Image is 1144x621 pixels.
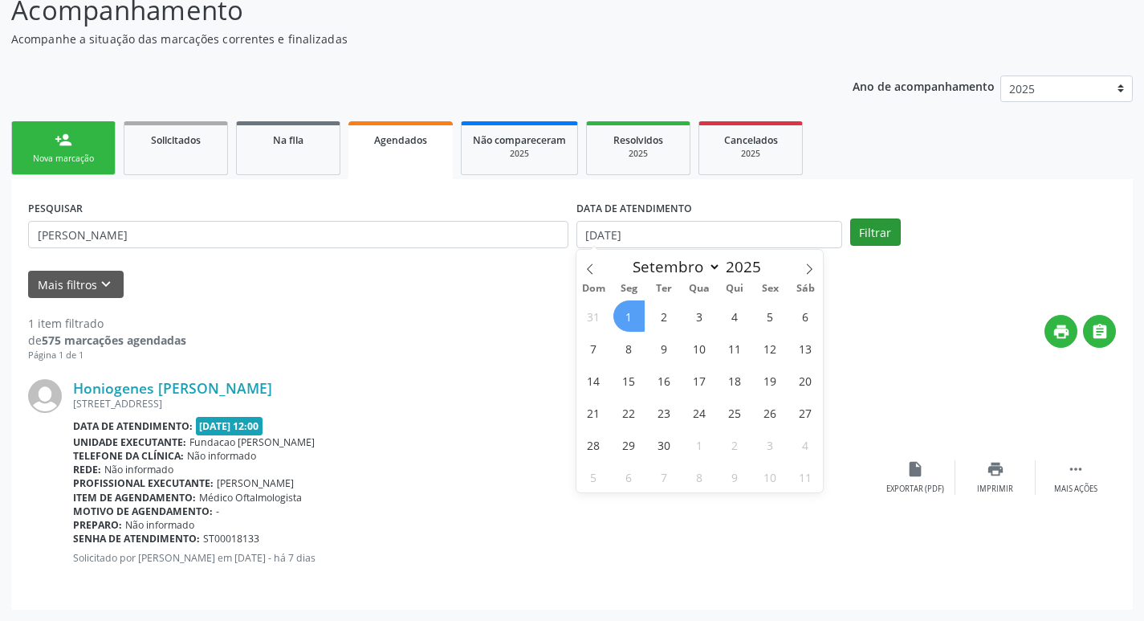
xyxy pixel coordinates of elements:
button:  [1083,315,1116,348]
span: Setembro 26, 2025 [755,397,786,428]
span: Outubro 7, 2025 [649,461,680,492]
span: Outubro 3, 2025 [755,429,786,460]
span: Setembro 23, 2025 [649,397,680,428]
span: Outubro 6, 2025 [613,461,645,492]
b: Data de atendimento: [73,419,193,433]
span: - [216,505,219,518]
span: Outubro 10, 2025 [755,461,786,492]
span: Outubro 5, 2025 [578,461,609,492]
b: Item de agendamento: [73,491,196,505]
input: Year [721,256,774,277]
div: de [28,332,186,349]
select: Month [625,255,722,278]
span: Sáb [788,284,823,294]
span: Setembro 8, 2025 [613,333,645,364]
i: keyboard_arrow_down [97,276,115,293]
div: Nova marcação [23,153,104,165]
img: img [28,379,62,413]
button: Mais filtroskeyboard_arrow_down [28,271,124,299]
b: Unidade executante: [73,435,186,449]
span: Setembro 6, 2025 [790,300,821,332]
span: Setembro 14, 2025 [578,365,609,396]
span: Na fila [273,133,303,147]
span: Fundacao [PERSON_NAME] [189,435,315,449]
span: [PERSON_NAME] [217,476,294,490]
div: person_add [55,131,72,149]
span: Setembro 15, 2025 [613,365,645,396]
span: Setembro 29, 2025 [613,429,645,460]
span: Agosto 31, 2025 [578,300,609,332]
div: Imprimir [977,484,1013,495]
span: Não informado [187,449,256,463]
b: Motivo de agendamento: [73,505,213,518]
span: Ter [646,284,682,294]
span: Setembro 1, 2025 [613,300,645,332]
i:  [1067,460,1085,478]
span: Agendados [374,133,427,147]
span: Setembro 4, 2025 [719,300,751,332]
span: Não informado [104,463,173,476]
div: [STREET_ADDRESS] [73,397,875,411]
span: Outubro 9, 2025 [719,461,751,492]
b: Profissional executante: [73,476,214,490]
div: 2025 [598,148,678,160]
span: Outubro 4, 2025 [790,429,821,460]
span: Outubro 1, 2025 [684,429,715,460]
i:  [1091,323,1109,341]
span: Setembro 10, 2025 [684,333,715,364]
span: Setembro 17, 2025 [684,365,715,396]
button: Filtrar [850,219,901,246]
input: Selecione um intervalo [576,221,842,248]
p: Solicitado por [PERSON_NAME] em [DATE] - há 7 dias [73,551,875,565]
span: Setembro 24, 2025 [684,397,715,428]
span: Não informado [125,518,194,532]
span: Seg [611,284,646,294]
span: Setembro 13, 2025 [790,333,821,364]
b: Telefone da clínica: [73,449,184,463]
span: Outubro 2, 2025 [719,429,751,460]
span: Setembro 3, 2025 [684,300,715,332]
div: Página 1 de 1 [28,349,186,362]
p: Ano de acompanhamento [853,76,995,96]
span: Setembro 18, 2025 [719,365,751,396]
span: Qui [717,284,752,294]
span: [DATE] 12:00 [196,417,263,435]
span: Setembro 9, 2025 [649,333,680,364]
span: Cancelados [724,133,778,147]
span: Qua [682,284,717,294]
b: Preparo: [73,518,122,532]
span: Setembro 11, 2025 [719,333,751,364]
span: ST00018133 [203,532,259,545]
span: Setembro 27, 2025 [790,397,821,428]
span: Médico Oftalmologista [199,491,302,505]
div: Exportar (PDF) [886,484,944,495]
i: print [1052,323,1070,341]
span: Solicitados [151,133,201,147]
span: Setembro 16, 2025 [649,365,680,396]
i: print [987,460,1004,478]
span: Não compareceram [473,133,566,147]
span: Outubro 8, 2025 [684,461,715,492]
span: Setembro 2, 2025 [649,300,680,332]
span: Setembro 5, 2025 [755,300,786,332]
span: Setembro 30, 2025 [649,429,680,460]
label: PESQUISAR [28,196,83,221]
span: Setembro 19, 2025 [755,365,786,396]
b: Rede: [73,463,101,476]
span: Sex [752,284,788,294]
strong: 575 marcações agendadas [42,333,186,348]
span: Dom [576,284,612,294]
a: Honiogenes [PERSON_NAME] [73,379,272,397]
span: Setembro 12, 2025 [755,333,786,364]
i: insert_drive_file [906,460,924,478]
span: Setembro 28, 2025 [578,429,609,460]
span: Setembro 25, 2025 [719,397,751,428]
div: 1 item filtrado [28,315,186,332]
span: Outubro 11, 2025 [790,461,821,492]
span: Setembro 22, 2025 [613,397,645,428]
b: Senha de atendimento: [73,532,200,545]
span: Resolvidos [613,133,663,147]
span: Setembro 20, 2025 [790,365,821,396]
div: 2025 [473,148,566,160]
div: Mais ações [1054,484,1097,495]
